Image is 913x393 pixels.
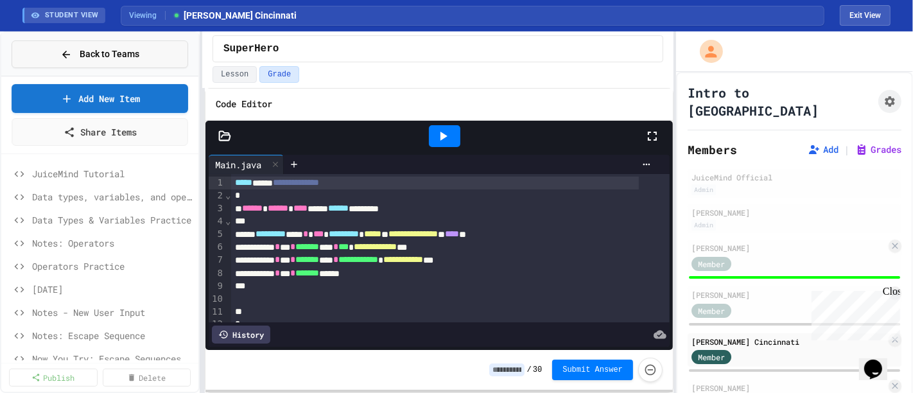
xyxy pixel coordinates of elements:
span: Member [698,258,725,270]
div: 1 [209,177,225,189]
div: 3 [209,202,225,215]
h1: Intro to [GEOGRAPHIC_DATA] [688,83,873,119]
div: Admin [691,184,716,195]
button: Back to Teams [12,40,188,68]
span: Data types, variables, and operators [32,190,193,204]
button: Lesson [213,66,257,83]
span: 30 [533,365,542,375]
iframe: chat widget [806,286,900,340]
div: 9 [209,280,225,293]
span: Member [698,351,725,363]
button: Submit Answer [552,360,633,380]
div: [PERSON_NAME] [691,242,886,254]
div: 6 [209,241,225,254]
span: Back to Teams [80,48,139,61]
a: Publish [9,369,98,387]
iframe: chat widget [859,342,900,380]
div: History [212,326,270,344]
div: 12 [209,318,225,331]
span: Member [698,305,725,317]
div: JuiceMind Official [691,171,898,183]
div: 11 [209,306,225,319]
button: Grades [855,143,901,156]
div: 10 [209,293,225,306]
h6: Code Editor [216,96,272,112]
span: | [844,142,850,157]
a: Delete [103,369,191,387]
button: Exit student view [840,5,891,26]
span: / [527,365,532,375]
button: Grade [259,66,299,83]
span: SuperHero [223,41,279,57]
div: Chat with us now!Close [5,5,89,82]
div: 5 [209,228,225,241]
div: 2 [209,189,225,202]
div: Main.java [209,158,268,171]
div: 7 [209,254,225,266]
span: Data Types & Variables Practice [32,213,193,227]
span: Fold line [225,190,231,200]
div: 4 [209,215,225,228]
div: My Account [686,37,726,66]
button: Add [808,143,839,156]
span: Viewing [129,10,166,21]
div: [PERSON_NAME] [691,289,886,301]
span: STUDENT VIEW [45,10,99,21]
span: Operators Practice [32,259,193,273]
a: Add New Item [12,84,188,113]
span: [DATE] [32,283,193,296]
div: [PERSON_NAME] Cincinnati [691,336,886,347]
span: Notes: Operators [32,236,193,250]
span: [PERSON_NAME] Cincinnati [172,9,297,22]
span: Notes - New User Input [32,306,193,319]
h2: Members [688,141,737,159]
div: Main.java [209,155,284,174]
span: JuiceMind Tutorial [32,167,193,180]
span: Fold line [225,216,231,226]
div: [PERSON_NAME] [691,207,898,218]
a: Share Items [12,118,188,146]
span: Notes: Escape Sequence [32,329,193,342]
div: Admin [691,220,716,231]
div: 8 [209,267,225,280]
span: Submit Answer [562,365,623,375]
button: Force resubmission of student's answer (Admin only) [638,358,663,382]
button: Assignment Settings [878,90,901,113]
span: Now You Try: Escape Sequences [32,352,193,365]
